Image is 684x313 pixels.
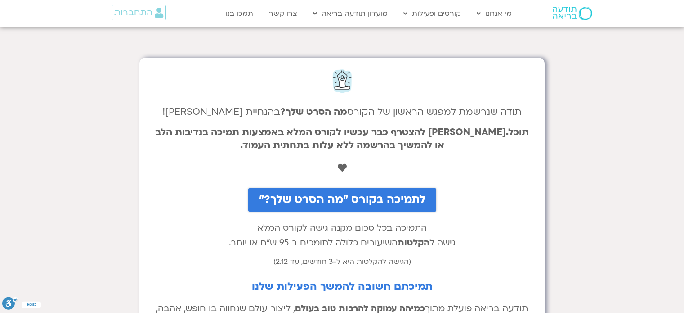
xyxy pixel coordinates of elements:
a: צרו קשר [264,5,302,22]
h2: תמיכתם חשובה להמשך הפעילות שלנו [148,281,536,292]
a: מי אנחנו [472,5,516,22]
h6: (הגישה להקלטות היא ל-3 חודשים, עד 2.12) [148,257,536,267]
b: תוכל.[PERSON_NAME] להצטרף כבר עכשיו לקורס המלא באמצעות תמיכה בנדיבות הלב או להמשיך בהרשמה ללא עלו... [155,126,529,152]
strong: מה הסרט שלך? [280,105,347,118]
p: התמיכה בכל סכום מקנה גישה לקורס המלא גישה ל השיעורים כלולה לתומכים ב 95 ש"ח או יותר. [148,221,536,250]
a: התחברות [112,5,166,20]
a: תמכו בנו [221,5,258,22]
a: מועדון תודעה בריאה [308,5,392,22]
img: תודעה בריאה [553,7,592,20]
h4: תודה שנרשמת למפגש הראשון של הקורס בהנחיית [PERSON_NAME]! [148,106,536,119]
b: הקלטות [398,237,429,249]
span: התחברות [114,8,152,18]
a: קורסים ופעילות [399,5,465,22]
span: לתמיכה בקורס "מה הסרט שלך?" [259,194,425,206]
a: לתמיכה בקורס "מה הסרט שלך?" [248,188,436,212]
